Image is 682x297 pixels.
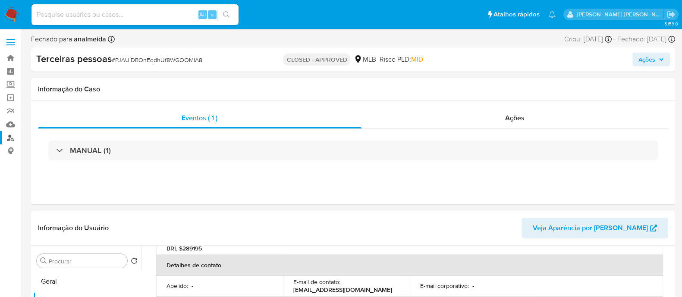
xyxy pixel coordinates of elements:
p: E-mail corporativo : [420,282,469,290]
th: Detalhes de contato [156,255,663,275]
button: Retornar ao pedido padrão [131,257,138,267]
button: Procurar [40,257,47,264]
span: Ações [638,53,655,66]
p: CLOSED - APPROVED [283,53,350,66]
p: - [192,282,193,290]
p: - [472,282,474,290]
span: MID [411,54,423,64]
h1: Informação do Caso [38,85,668,94]
span: Alt [199,10,206,19]
button: Veja Aparência por [PERSON_NAME] [522,218,668,238]
b: analmeida [72,34,106,44]
span: Fechado para [31,34,106,44]
button: Geral [33,271,141,292]
h1: Informação do Usuário [38,224,109,232]
p: BRL $289195 [167,244,202,252]
div: Fechado: [DATE] [617,34,675,44]
a: Notificações [548,11,556,18]
b: Terceiras pessoas [36,52,112,66]
h3: MANUAL (1) [70,146,111,155]
span: - [613,34,616,44]
div: MANUAL (1) [48,141,658,160]
button: search-icon [217,9,235,21]
p: anna.almeida@mercadopago.com.br [577,10,664,19]
span: s [211,10,214,19]
span: Ações [505,113,525,123]
a: Sair [666,10,676,19]
button: Ações [632,53,670,66]
span: Eventos ( 1 ) [182,113,217,123]
div: MLB [354,55,376,64]
div: Criou: [DATE] [564,34,612,44]
p: [EMAIL_ADDRESS][DOMAIN_NAME] [293,286,392,294]
input: Pesquise usuários ou casos... [31,9,239,20]
span: Veja Aparência por [PERSON_NAME] [533,218,648,238]
span: Atalhos rápidos [493,10,540,19]
span: # PJAUIDRQnEqdhUf8WGOOMIA8 [112,56,202,64]
span: Risco PLD: [379,55,423,64]
p: E-mail de contato : [293,278,340,286]
input: Procurar [49,257,124,265]
p: Apelido : [167,282,188,290]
